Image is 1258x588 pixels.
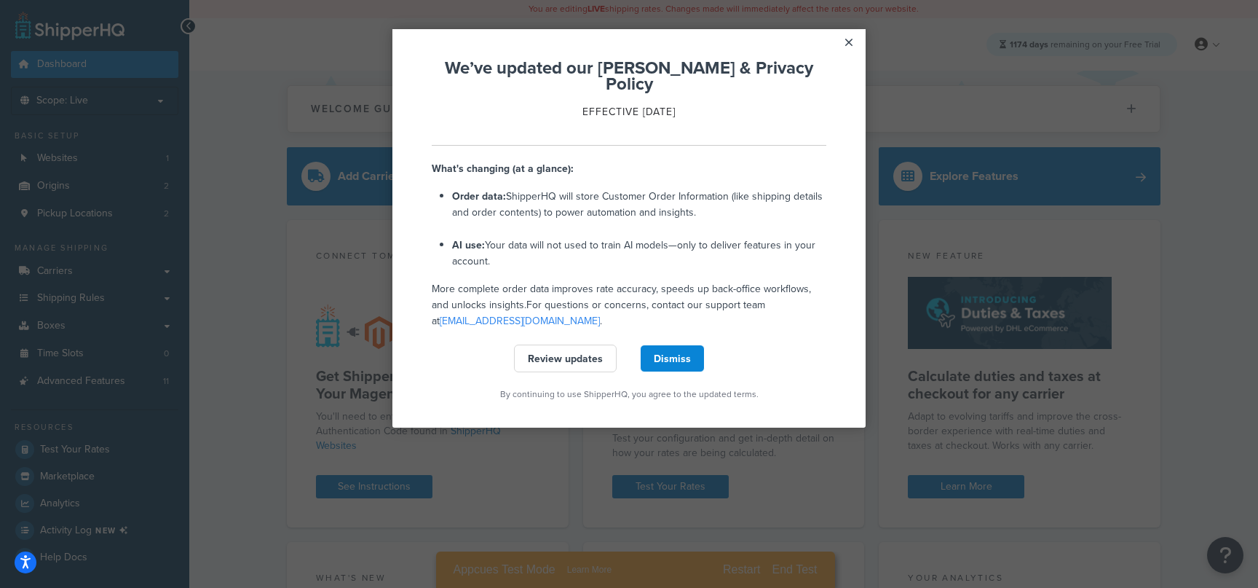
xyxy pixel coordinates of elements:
[452,189,506,203] span: Order data:
[154,12,199,25] a: Learn More
[836,29,861,55] a: Close modal
[452,189,823,219] span: ShipperHQ will store Customer Order Information (like shipping details and order contents) to pow...
[452,188,826,237] li: ​
[582,104,676,119] span: Effective [DATE]
[360,12,405,25] div: End Test
[41,12,154,25] span: Appcues Test Mode
[310,12,348,25] div: Restart
[514,345,617,372] a: Review updates
[440,313,600,328] a: [EMAIL_ADDRESS][DOMAIN_NAME]
[452,238,485,252] strong: AI use:
[432,281,826,329] p: For questions or concerns, contact our support team at .
[432,281,811,312] span: More complete order data improves rate accuracy, speeds up back-office workflows, and unlocks ins...
[640,345,705,372] a: Dismiss
[432,161,574,176] span: What's changing (at a glance):
[452,238,815,268] span: Your data will not used to train AI models—only to deliver features in your account.
[445,55,813,96] span: We’ve updated our [PERSON_NAME] & Privacy Policy
[500,388,759,400] span: By continuing to use ShipperHQ, you agree to the updated terms.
